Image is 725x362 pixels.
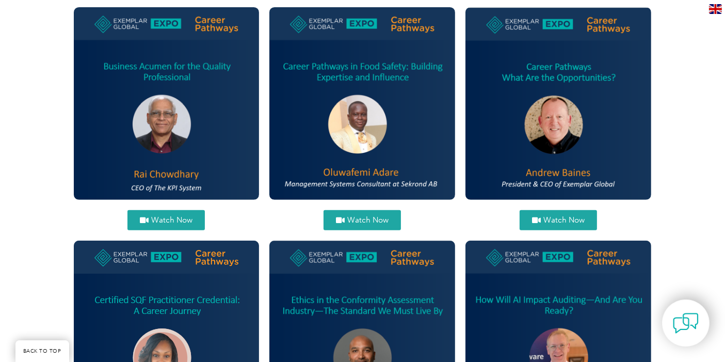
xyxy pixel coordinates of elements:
span: Watch Now [543,216,585,224]
a: Watch Now [127,210,205,230]
a: Watch Now [324,210,401,230]
img: andrew [465,7,651,199]
img: Rai [74,7,260,200]
img: en [709,4,722,14]
a: BACK TO TOP [15,340,69,362]
img: Oluwafemi [269,7,455,200]
span: Watch Now [151,216,192,224]
span: Watch Now [347,216,389,224]
img: contact-chat.png [673,310,699,336]
a: Watch Now [520,210,597,230]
